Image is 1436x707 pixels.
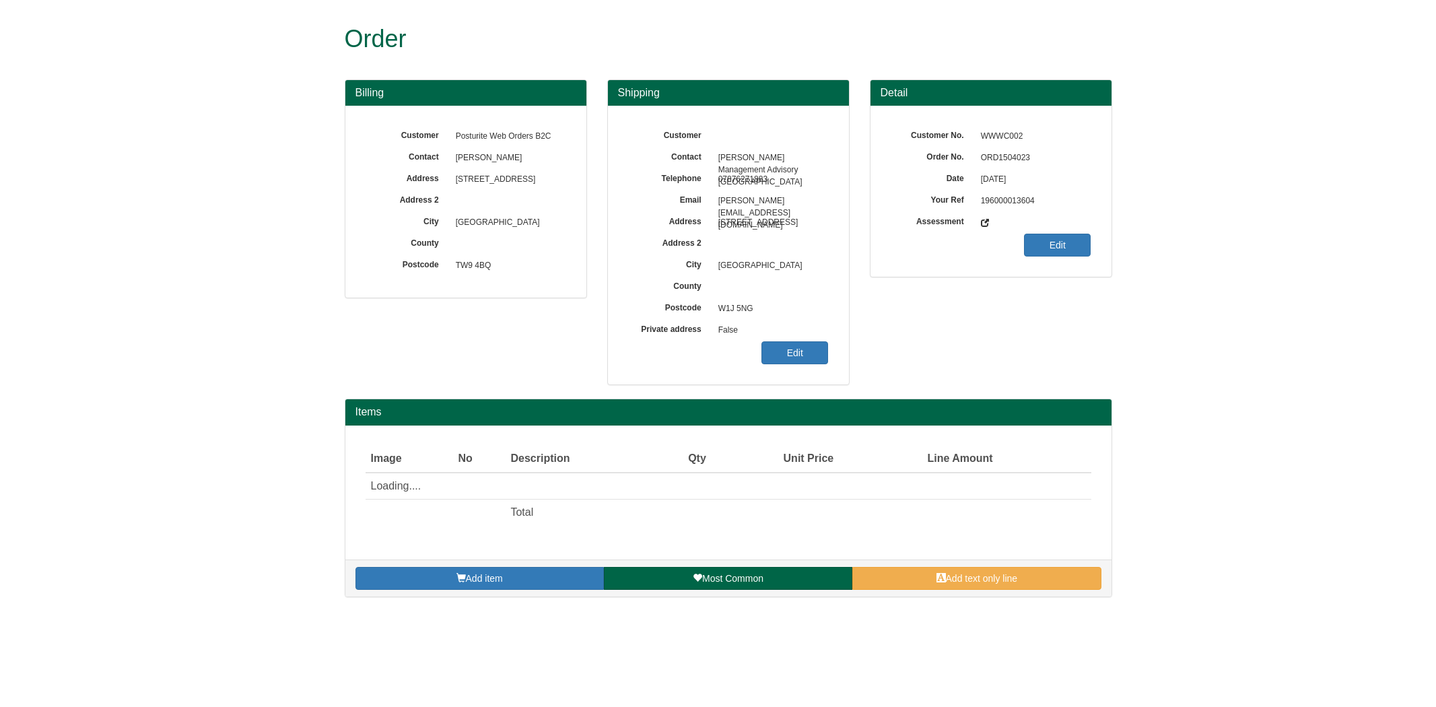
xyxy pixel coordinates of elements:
[712,212,829,234] span: [STREET_ADDRESS]
[1024,234,1091,257] a: Edit
[974,169,1091,191] span: [DATE]
[366,446,453,473] th: Image
[366,234,449,249] label: County
[891,212,974,228] label: Assessment
[628,277,712,292] label: County
[712,255,829,277] span: [GEOGRAPHIC_DATA]
[449,212,566,234] span: [GEOGRAPHIC_DATA]
[366,473,1091,500] td: Loading....
[974,191,1091,212] span: 196000013604
[449,255,566,277] span: TW9 4BQ
[628,298,712,314] label: Postcode
[505,500,651,526] td: Total
[366,191,449,206] label: Address 2
[712,446,839,473] th: Unit Price
[628,320,712,335] label: Private address
[712,191,829,212] span: [PERSON_NAME][EMAIL_ADDRESS][DOMAIN_NAME]
[891,169,974,184] label: Date
[628,255,712,271] label: City
[974,147,1091,169] span: ORD1504023
[974,126,1091,147] span: WWWC002
[366,212,449,228] label: City
[366,126,449,141] label: Customer
[449,147,566,169] span: [PERSON_NAME]
[839,446,998,473] th: Line Amount
[345,26,1062,53] h1: Order
[946,573,1018,584] span: Add text only line
[366,147,449,163] label: Contact
[449,169,566,191] span: [STREET_ADDRESS]
[891,147,974,163] label: Order No.
[891,126,974,141] label: Customer No.
[628,169,712,184] label: Telephone
[712,169,829,191] span: 07876271883
[712,147,829,169] span: [PERSON_NAME] Management Advisory [GEOGRAPHIC_DATA]
[505,446,651,473] th: Description
[466,573,503,584] span: Add item
[366,255,449,271] label: Postcode
[761,341,828,364] a: Edit
[628,126,712,141] label: Customer
[355,87,576,99] h3: Billing
[712,298,829,320] span: W1J 5NG
[618,87,839,99] h3: Shipping
[355,406,1101,418] h2: Items
[891,191,974,206] label: Your Ref
[453,446,506,473] th: No
[652,446,712,473] th: Qty
[628,191,712,206] label: Email
[702,573,763,584] span: Most Common
[628,234,712,249] label: Address 2
[628,212,712,228] label: Address
[449,126,566,147] span: Posturite Web Orders B2C
[881,87,1101,99] h3: Detail
[628,147,712,163] label: Contact
[712,320,829,341] span: False
[366,169,449,184] label: Address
